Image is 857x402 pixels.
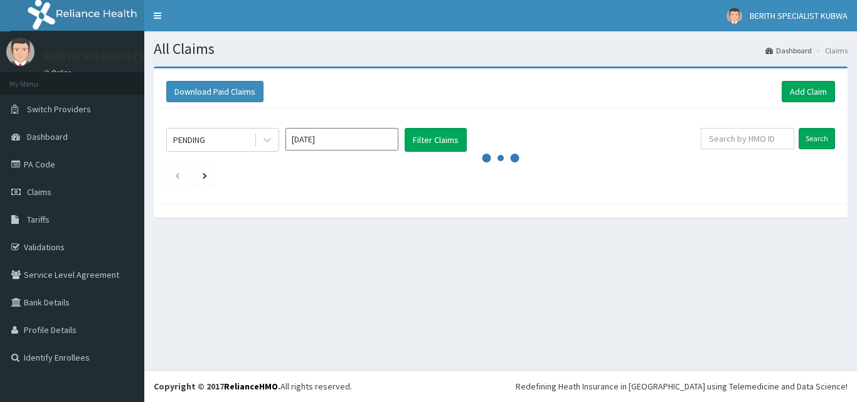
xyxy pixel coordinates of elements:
input: Search [799,128,835,149]
div: PENDING [173,134,205,146]
button: Filter Claims [405,128,467,152]
a: RelianceHMO [224,381,278,392]
p: BERITH SPECIALIST KUBWA [44,51,176,62]
button: Download Paid Claims [166,81,263,102]
a: Online [44,68,74,77]
span: Dashboard [27,131,68,142]
img: User Image [727,8,742,24]
li: Claims [813,45,848,56]
h1: All Claims [154,41,848,57]
a: Previous page [174,169,180,181]
div: Redefining Heath Insurance in [GEOGRAPHIC_DATA] using Telemedicine and Data Science! [516,380,848,393]
span: Switch Providers [27,103,91,115]
input: Select Month and Year [285,128,398,151]
span: Claims [27,186,51,198]
input: Search by HMO ID [701,128,794,149]
a: Next page [203,169,207,181]
span: BERITH SPECIALIST KUBWA [750,10,848,21]
img: User Image [6,38,35,66]
svg: audio-loading [482,139,519,177]
footer: All rights reserved. [144,370,857,402]
a: Dashboard [765,45,812,56]
a: Add Claim [782,81,835,102]
strong: Copyright © 2017 . [154,381,280,392]
span: Tariffs [27,214,50,225]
